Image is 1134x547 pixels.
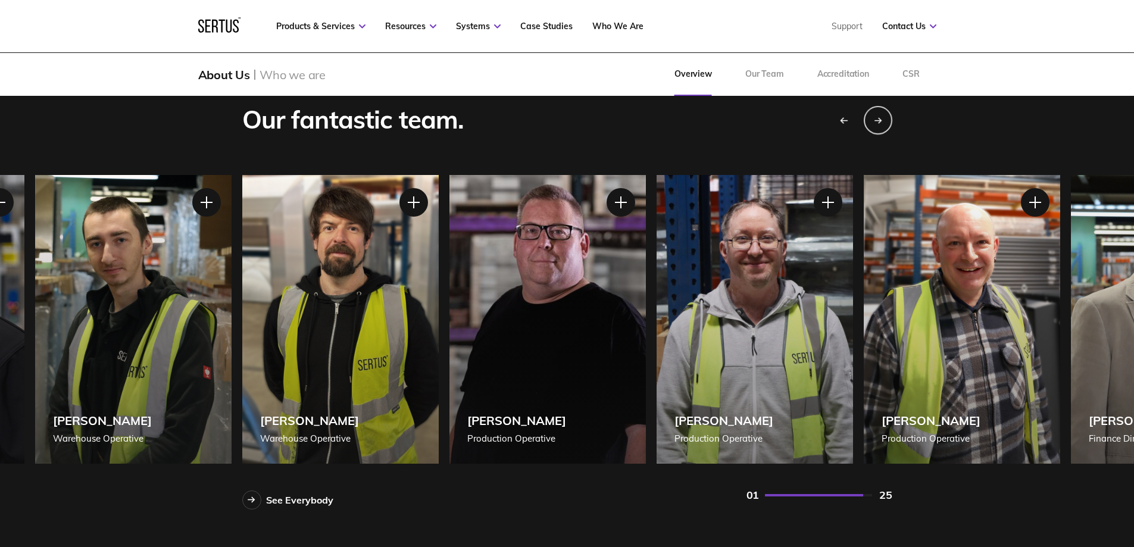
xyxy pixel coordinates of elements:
[882,21,936,32] a: Contact Us
[198,67,250,82] div: About Us
[260,67,326,82] div: Who we are
[385,21,436,32] a: Resources
[828,105,858,135] div: Previous slide
[746,488,759,502] div: 01
[276,21,365,32] a: Products & Services
[729,53,801,96] a: Our Team
[467,432,566,446] div: Production Operative
[242,490,333,510] a: See Everybody
[886,53,936,96] a: CSR
[674,413,773,428] div: [PERSON_NAME]
[832,21,863,32] a: Support
[674,432,773,446] div: Production Operative
[520,21,573,32] a: Case Studies
[260,432,359,446] div: Warehouse Operative
[879,488,892,502] div: 25
[456,21,501,32] a: Systems
[53,432,152,446] div: Warehouse Operative
[592,21,643,32] a: Who We Are
[882,432,980,446] div: Production Operative
[801,53,886,96] a: Accreditation
[467,413,566,428] div: [PERSON_NAME]
[242,104,464,136] div: Our fantastic team.
[882,413,980,428] div: [PERSON_NAME]
[53,413,152,428] div: [PERSON_NAME]
[260,413,359,428] div: [PERSON_NAME]
[266,494,333,506] div: See Everybody
[864,106,892,135] div: Next slide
